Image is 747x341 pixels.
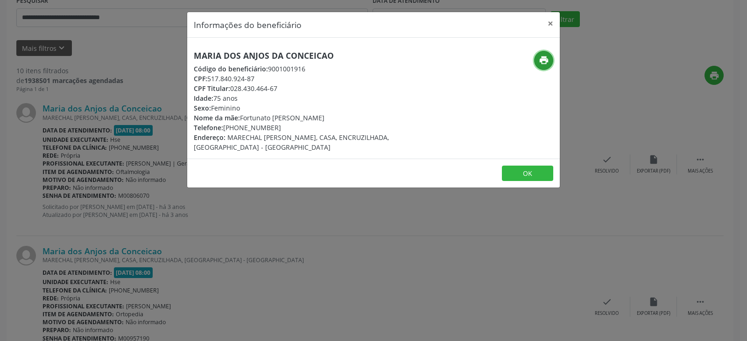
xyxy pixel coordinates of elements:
button: Close [541,12,560,35]
div: Feminino [194,103,429,113]
span: Endereço: [194,133,226,142]
div: Fortunato [PERSON_NAME] [194,113,429,123]
span: Nome da mãe: [194,113,240,122]
span: CPF: [194,74,207,83]
div: 9001001916 [194,64,429,74]
span: Telefone: [194,123,223,132]
span: Sexo: [194,104,211,112]
div: 517.840.924-87 [194,74,429,84]
h5: Informações do beneficiário [194,19,302,31]
div: 75 anos [194,93,429,103]
button: print [534,51,553,70]
span: Idade: [194,94,213,103]
div: 028.430.464-67 [194,84,429,93]
span: CPF Titular: [194,84,230,93]
i: print [539,55,549,65]
h5: Maria dos Anjos da Conceicao [194,51,429,61]
div: [PHONE_NUMBER] [194,123,429,132]
span: MARECHAL [PERSON_NAME], CASA, ENCRUZILHADA, [GEOGRAPHIC_DATA] - [GEOGRAPHIC_DATA] [194,133,389,152]
span: Código do beneficiário: [194,64,268,73]
button: OK [502,166,553,181]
